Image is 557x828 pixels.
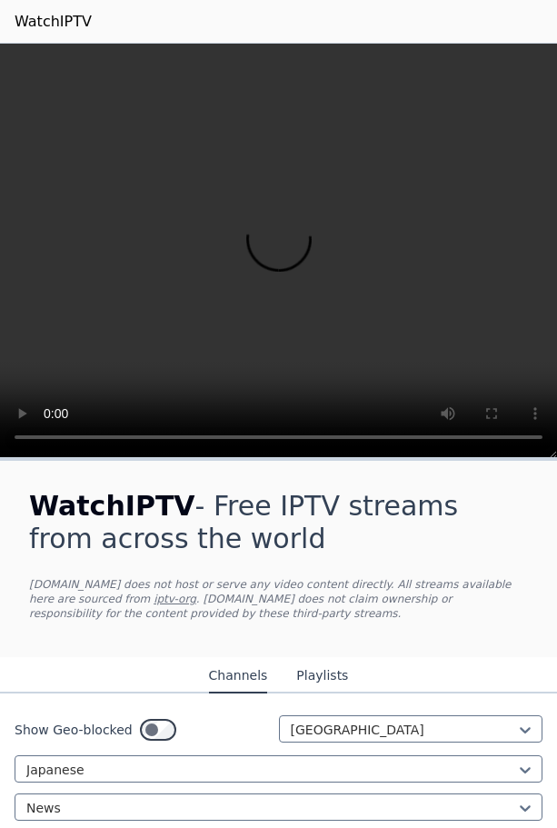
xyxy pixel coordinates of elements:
[29,490,528,555] h1: - Free IPTV streams from across the world
[209,659,268,693] button: Channels
[29,577,528,621] p: [DOMAIN_NAME] does not host or serve any video content directly. All streams available here are s...
[296,659,348,693] button: Playlists
[15,721,133,739] label: Show Geo-blocked
[29,490,195,522] span: WatchIPTV
[154,593,196,605] a: iptv-org
[15,11,92,33] a: WatchIPTV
